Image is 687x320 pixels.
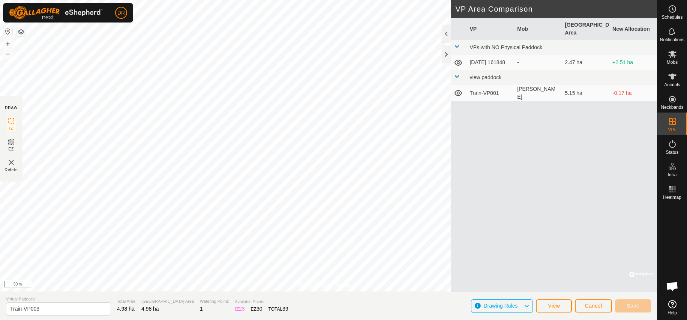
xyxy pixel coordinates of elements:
[235,299,288,305] span: Available Points
[514,18,562,40] th: Mob
[117,298,135,305] span: Total Area
[609,18,657,40] th: New Allocation
[575,299,612,312] button: Cancel
[282,306,288,312] span: 39
[5,167,18,173] span: Delete
[627,303,639,309] span: Save
[3,27,12,36] button: Reset Map
[141,298,194,305] span: [GEOGRAPHIC_DATA] Area
[466,55,514,70] td: [DATE] 161848
[469,74,501,80] span: view paddock
[615,299,651,312] button: Save
[466,18,514,40] th: VP
[466,85,514,101] td: Train-VP001
[664,83,680,87] span: Animals
[268,305,288,313] div: TOTAL
[548,303,560,309] span: View
[667,60,678,65] span: Mobs
[251,305,262,313] div: EZ
[666,150,678,155] span: Status
[9,126,13,131] span: IZ
[200,298,229,305] span: Watering Points
[667,173,676,177] span: Infra
[562,18,609,40] th: [GEOGRAPHIC_DATA] Area
[117,306,135,312] span: 4.98 ha
[3,39,12,48] button: +
[585,303,602,309] span: Cancel
[562,85,609,101] td: 5.15 ha
[141,306,159,312] span: 4.98 ha
[469,44,542,50] span: VPs with NO Physical Paddock
[536,299,572,312] button: View
[483,303,517,309] span: Drawing Rules
[661,105,683,110] span: Neckbands
[517,59,559,66] div: -
[299,282,327,288] a: Privacy Policy
[336,282,358,288] a: Contact Us
[6,296,111,302] span: Virtual Paddock
[661,15,682,20] span: Schedules
[667,311,677,315] span: Help
[517,85,559,101] div: [PERSON_NAME]
[9,146,14,152] span: EZ
[663,195,681,200] span: Heatmap
[239,306,245,312] span: 23
[9,6,103,20] img: Gallagher Logo
[609,85,657,101] td: -0.17 ha
[660,38,684,42] span: Notifications
[256,306,262,312] span: 30
[5,105,18,111] div: DRAW
[455,5,657,14] h2: VP Area Comparison
[562,55,609,70] td: 2.47 ha
[16,27,25,36] button: Map Layers
[657,297,687,318] a: Help
[3,49,12,58] button: –
[7,158,16,167] img: VP
[668,128,676,132] span: VPs
[117,9,125,17] span: DR
[200,306,203,312] span: 1
[609,55,657,70] td: +2.51 ha
[661,275,684,297] div: Open chat
[235,305,244,313] div: IZ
